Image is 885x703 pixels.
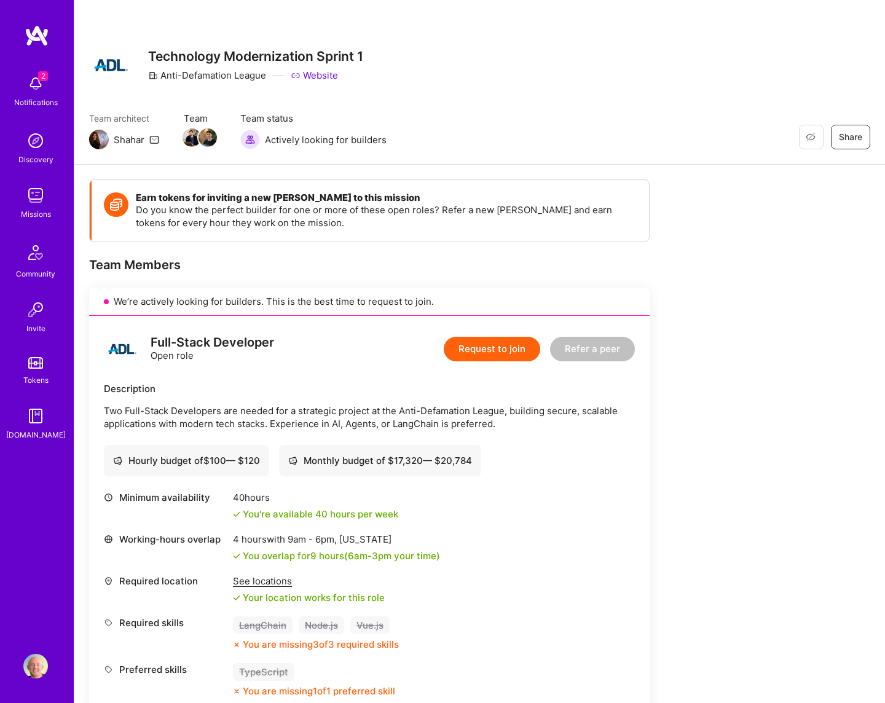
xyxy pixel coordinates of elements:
i: icon CloseOrange [233,688,240,695]
button: Refer a peer [550,337,635,361]
img: Company Logo [89,43,133,87]
div: [DOMAIN_NAME] [6,428,66,441]
div: You overlap for 9 hours ( your time) [243,549,440,562]
img: Team Member Avatar [183,128,201,147]
div: Node.js [299,616,344,634]
img: tokens [28,357,43,369]
div: 4 hours with [US_STATE] [233,533,440,546]
div: Invite [26,322,45,335]
span: Team architect [89,112,159,125]
i: icon Mail [149,135,159,144]
i: icon Tag [104,665,113,674]
div: Team Members [89,257,650,273]
div: Hourly budget of $ 100 — $ 120 [113,454,260,467]
span: 9am - 6pm , [285,533,339,545]
p: Two Full-Stack Developers are needed for a strategic project at the Anti-Defamation League, build... [104,404,635,430]
h4: Earn tokens for inviting a new [PERSON_NAME] to this mission [136,192,637,203]
div: Missions [21,208,51,221]
a: Website [291,69,338,82]
i: icon Check [233,511,240,518]
span: Team status [240,112,387,125]
img: bell [23,71,48,96]
div: You're available 40 hours per week [233,508,398,520]
div: TypeScript [233,663,294,681]
div: 40 hours [233,491,398,504]
div: Your location works for this role [233,591,385,604]
i: icon World [104,535,113,544]
div: Open role [151,336,274,362]
p: Do you know the perfect builder for one or more of these open roles? Refer a new [PERSON_NAME] an... [136,203,637,229]
div: Monthly budget of $ 17,320 — $ 20,784 [288,454,472,467]
a: Team Member Avatar [184,127,200,148]
img: guide book [23,404,48,428]
div: LangChain [233,616,293,634]
div: Shahar [114,133,144,146]
div: Description [104,382,635,395]
div: You are missing 3 of 3 required skills [243,638,399,651]
div: Minimum availability [104,491,227,504]
span: Share [839,131,862,143]
i: icon Cash [288,456,297,465]
div: See locations [233,575,385,587]
span: Team [184,112,216,125]
i: icon Check [233,594,240,602]
div: Vue.js [350,616,390,634]
i: icon CloseOrange [233,641,240,648]
div: We’re actively looking for builders. This is the best time to request to join. [89,288,650,316]
img: Community [21,238,50,267]
div: Required location [104,575,227,587]
i: icon Clock [104,493,113,502]
i: icon EyeClosed [806,132,816,142]
img: Team Architect [89,130,109,149]
div: Discovery [18,153,53,166]
a: User Avatar [20,654,51,678]
div: You are missing 1 of 1 preferred skill [243,685,395,697]
img: Actively looking for builders [240,130,260,149]
div: Full-Stack Developer [151,336,274,349]
img: User Avatar [23,654,48,678]
i: icon Check [233,552,240,560]
div: Community [16,267,55,280]
i: icon CompanyGray [148,71,158,81]
i: icon Tag [104,618,113,627]
div: Notifications [14,96,58,109]
span: 6am - 3pm [348,550,391,562]
div: Anti-Defamation League [148,69,266,82]
div: Tokens [23,374,49,387]
button: Share [831,125,870,149]
i: icon Location [104,576,113,586]
span: Actively looking for builders [265,133,387,146]
img: teamwork [23,183,48,208]
i: icon Cash [113,456,122,465]
img: Invite [23,297,48,322]
div: Required skills [104,616,227,629]
a: Team Member Avatar [200,127,216,148]
img: logo [104,331,141,367]
button: Request to join [444,337,540,361]
img: Team Member Avatar [199,128,217,147]
div: Working-hours overlap [104,533,227,546]
div: Preferred skills [104,663,227,676]
img: discovery [23,128,48,153]
img: logo [25,25,49,47]
img: Token icon [104,192,128,217]
h3: Technology Modernization Sprint 1 [148,49,363,64]
span: 2 [38,71,48,81]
